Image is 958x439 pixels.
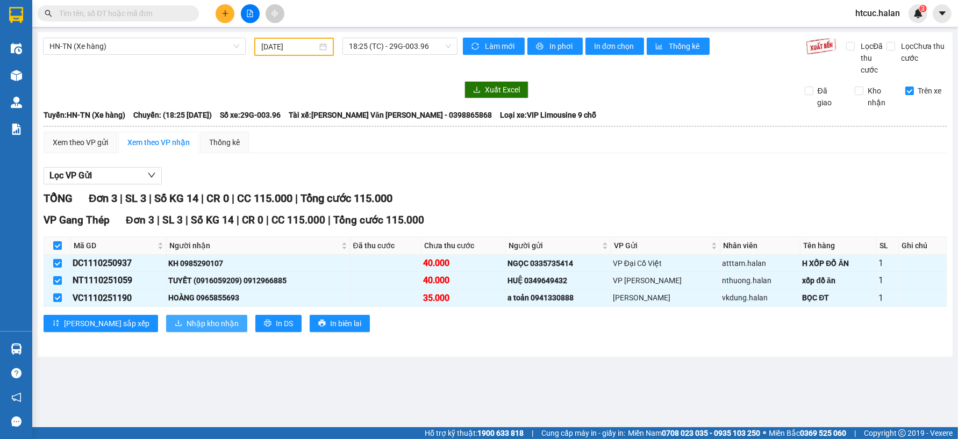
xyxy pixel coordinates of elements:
[507,275,609,286] div: HUỆ 0349649432
[813,85,847,109] span: Đã giao
[423,274,504,287] div: 40.000
[897,40,947,64] span: Lọc Chưa thu cước
[125,192,146,205] span: SL 3
[175,319,182,328] span: download
[800,237,877,255] th: Tên hàng
[232,192,234,205] span: |
[351,237,422,255] th: Đã thu cước
[806,38,837,55] img: 9k=
[185,214,188,226] span: |
[613,257,718,269] div: VP Đại Cồ Việt
[594,40,635,52] span: In đơn chọn
[206,192,229,205] span: CR 0
[53,136,108,148] div: Xem theo VP gửi
[938,9,947,18] span: caret-down
[856,40,886,76] span: Lọc Đã thu cước
[863,85,897,109] span: Kho nhận
[802,275,875,286] div: xốp đồ ăn
[44,214,110,226] span: VP Gang Thép
[271,10,278,17] span: aim
[255,315,302,332] button: printerIn DS
[201,192,204,205] span: |
[209,136,240,148] div: Thống kê
[878,256,897,270] div: 1
[187,318,239,329] span: Nhập kho nhận
[763,431,766,435] span: ⚪️
[147,171,156,179] span: down
[59,8,186,19] input: Tìm tên, số ĐT hoặc mã đơn
[264,319,271,328] span: printer
[310,315,370,332] button: printerIn biên lai
[485,40,516,52] span: Làm mới
[877,237,899,255] th: SL
[157,214,160,226] span: |
[333,214,424,226] span: Tổng cước 115.000
[149,192,152,205] span: |
[913,9,923,18] img: icon-new-feature
[11,392,22,402] span: notification
[613,292,718,304] div: [PERSON_NAME]
[425,427,524,439] span: Hỗ trợ kỹ thuật:
[216,4,234,23] button: plus
[166,315,247,332] button: downloadNhập kho nhận
[421,237,506,255] th: Chưa thu cước
[662,429,760,437] strong: 0708 023 035 - 0935 103 250
[71,290,167,307] td: VC1110251190
[44,192,73,205] span: TỔNG
[162,214,183,226] span: SL 3
[611,290,720,307] td: VP Võ Chí Công
[328,214,331,226] span: |
[847,6,909,20] span: htcuc.halan
[477,429,524,437] strong: 1900 633 818
[154,192,198,205] span: Số KG 14
[473,86,481,95] span: download
[507,257,609,269] div: NGỌC 0335735414
[318,319,326,328] span: printer
[261,41,317,53] input: 11/10/2025
[800,429,846,437] strong: 0369 525 060
[330,318,361,329] span: In biên lai
[191,214,234,226] span: Số KG 14
[11,343,22,355] img: warehouse-icon
[854,427,856,439] span: |
[11,43,22,54] img: warehouse-icon
[423,256,504,270] div: 40.000
[541,427,625,439] span: Cung cấp máy in - giấy in:
[914,85,946,97] span: Trên xe
[611,255,720,272] td: VP Đại Cồ Việt
[169,240,339,251] span: Người nhận
[802,257,875,269] div: H XỐP ĐỒ ĂN
[536,42,545,51] span: printer
[647,38,710,55] button: bar-chartThống kê
[9,7,23,23] img: logo-vxr
[898,429,906,437] span: copyright
[878,274,897,287] div: 1
[168,275,348,286] div: TUYẾT (0916059209) 0912966885
[73,291,165,305] div: VC1110251190
[722,275,798,286] div: nthuong.halan
[613,275,718,286] div: VP [PERSON_NAME]
[49,169,92,182] span: Lọc VP Gửi
[266,4,284,23] button: aim
[120,192,123,205] span: |
[168,292,348,304] div: HOÀNG 0965855693
[11,70,22,81] img: warehouse-icon
[655,42,664,51] span: bar-chart
[52,319,60,328] span: sort-ascending
[89,192,117,205] span: Đơn 3
[878,291,897,305] div: 1
[471,42,481,51] span: sync
[246,10,254,17] span: file-add
[585,38,644,55] button: In đơn chọn
[507,292,609,304] div: a toản 0941330888
[628,427,760,439] span: Miền Nam
[71,255,167,272] td: DC1110250937
[71,272,167,289] td: NT1110251059
[64,318,149,329] span: [PERSON_NAME] sắp xếp
[919,5,927,12] sup: 3
[301,192,392,205] span: Tổng cước 115.000
[722,292,798,304] div: vkdung.halan
[49,38,239,54] span: HN-TN (Xe hàng)
[500,109,596,121] span: Loại xe: VIP Limousine 9 chỗ
[276,318,293,329] span: In DS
